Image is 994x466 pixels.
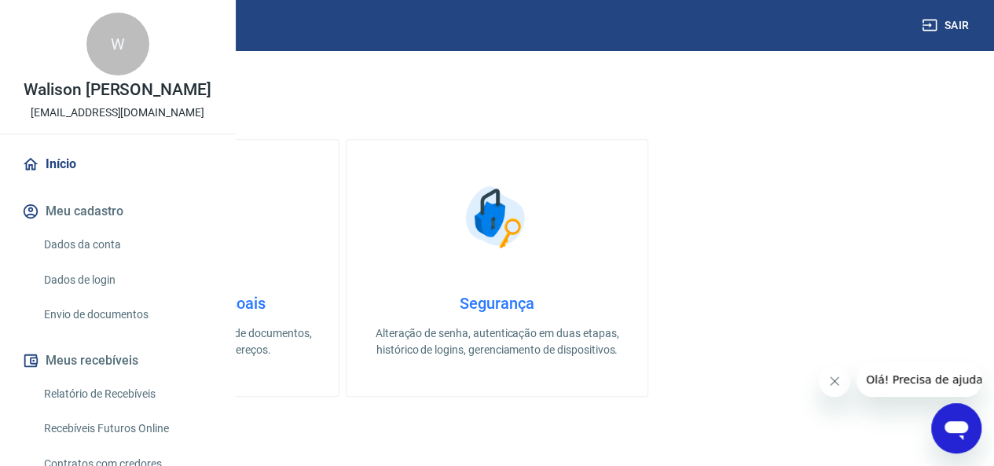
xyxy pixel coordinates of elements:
a: Início [19,147,216,182]
h4: Segurança [372,294,622,313]
iframe: Botão para abrir a janela de mensagens [931,403,981,453]
button: Meu cadastro [19,194,216,229]
a: Envio de documentos [38,299,216,331]
div: W [86,13,149,75]
iframe: Fechar mensagem [819,365,850,397]
a: Relatório de Recebíveis [38,378,216,410]
a: SegurançaSegurançaAlteração de senha, autenticação em duas etapas, histórico de logins, gerenciam... [346,139,647,397]
p: Alteração de senha, autenticação em duas etapas, histórico de logins, gerenciamento de dispositivos. [372,325,622,358]
span: Olá! Precisa de ajuda? [9,11,132,24]
iframe: Mensagem da empresa [856,362,981,397]
button: Meus recebíveis [19,343,216,378]
p: [EMAIL_ADDRESS][DOMAIN_NAME] [31,105,204,121]
p: Walison [PERSON_NAME] [24,82,211,98]
h5: O que deseja fazer hoje? [38,105,956,120]
button: Sair [919,11,975,40]
a: Dados da conta [38,229,216,261]
a: Dados de login [38,264,216,296]
a: Recebíveis Futuros Online [38,413,216,445]
img: Segurança [457,178,536,256]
